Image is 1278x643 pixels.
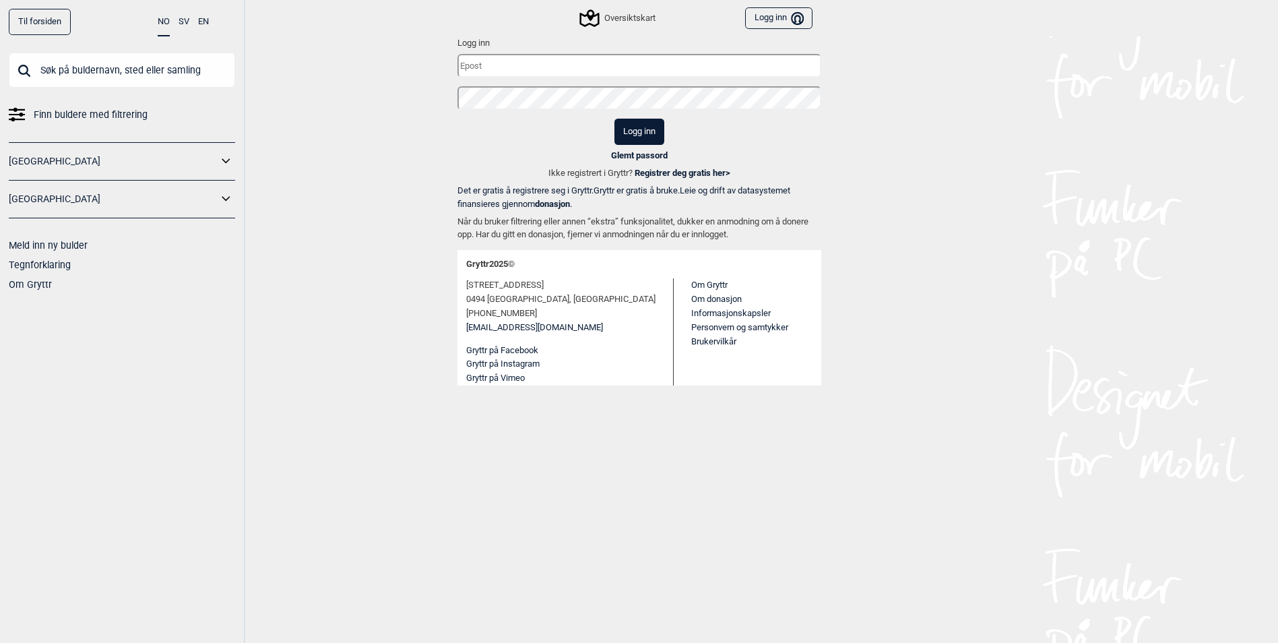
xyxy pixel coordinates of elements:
button: Gryttr på Facebook [466,344,538,358]
input: Søk på buldernavn, sted eller samling [9,53,235,88]
b: donasjon [535,199,570,209]
a: Det er gratis å registrere seg i Gryttr.Gryttr er gratis å bruke.Leie og drift av datasystemet fi... [457,184,821,210]
a: [GEOGRAPHIC_DATA] [9,152,218,171]
a: Tegnforklaring [9,259,71,270]
a: Om donasjon [691,294,742,304]
a: Om Gryttr [691,280,728,290]
p: Det er gratis å registrere seg i Gryttr. Gryttr er gratis å bruke. Leie og drift av datasystemet ... [457,184,821,210]
button: Gryttr på Instagram [466,357,540,371]
p: Logg inn [457,36,821,50]
div: Oversiktskart [581,10,656,26]
a: Personvern og samtykker [691,322,788,332]
span: [PHONE_NUMBER] [466,307,537,321]
button: Logg inn [614,119,664,145]
button: EN [198,9,209,35]
a: Til forsiden [9,9,71,35]
span: 0494 [GEOGRAPHIC_DATA], [GEOGRAPHIC_DATA] [466,293,656,307]
p: Ikke registrert i Gryttr? [548,166,730,180]
button: Logg inn [745,7,812,30]
a: Glemt passord [611,150,668,160]
button: NO [158,9,170,36]
a: [EMAIL_ADDRESS][DOMAIN_NAME] [466,321,603,335]
span: Finn buldere med filtrering [34,105,148,125]
button: SV [179,9,189,35]
a: [GEOGRAPHIC_DATA] [9,189,218,209]
a: Brukervilkår [691,336,736,346]
a: Registrer deg gratis her> [635,168,730,178]
a: Finn buldere med filtrering [9,105,235,125]
span: [STREET_ADDRESS] [466,278,544,293]
a: Meld inn ny bulder [9,240,88,251]
input: Epost [457,54,821,78]
div: Gryttr 2025 © [466,250,812,279]
a: Om Gryttr [9,279,52,290]
p: Når du bruker filtrering eller annen “ekstra” funksjonalitet, dukker en anmodning om å donere opp... [457,215,821,241]
a: Informasjonskapsler [691,308,771,318]
button: Gryttr på Vimeo [466,371,525,386]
